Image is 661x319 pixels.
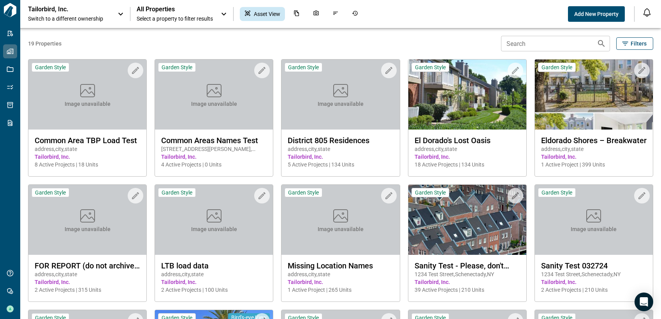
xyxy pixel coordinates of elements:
[415,161,520,168] span: 18 Active Projects | 134 Units
[35,261,140,270] span: FOR REPORT (do not archive yet)
[415,136,520,145] span: El Dorado's Lost Oasis
[631,40,647,47] span: Filters
[35,136,140,145] span: Common Area TBP Load Test
[161,153,267,161] span: Tailorbird, Inc.
[161,136,267,145] span: Common Areas Names Test
[240,7,285,21] div: Asset View
[541,145,647,153] span: address , city , state
[35,64,66,71] span: Garden Style
[415,286,520,294] span: 39 Active Projects | 210 Units
[191,100,237,108] span: Image unavailable
[28,15,110,23] span: Switch to a different ownership
[318,225,364,233] span: Image unavailable
[594,36,609,51] button: Search properties
[541,261,647,270] span: Sanity Test 032724
[408,185,526,255] img: property-asset
[289,7,304,21] div: Documents
[191,225,237,233] span: Image unavailable
[28,5,98,13] p: Tailorbird, Inc.
[35,145,140,153] span: address , city , state
[415,145,520,153] span: address , city , state
[535,60,653,130] img: property-asset
[568,6,625,22] button: Add New Property
[65,225,111,233] span: Image unavailable
[288,136,393,145] span: District 805 Residences
[288,189,319,196] span: Garden Style
[347,7,363,21] div: Job History
[408,60,526,130] img: property-asset
[571,225,617,233] span: Image unavailable
[288,261,393,270] span: Missing Location Names
[541,270,647,278] span: 1234 Test Street , Schenectady , NY
[161,286,267,294] span: 2 Active Projects | 100 Units
[137,15,213,23] span: Select a property to filter results
[574,10,619,18] span: Add New Property
[161,270,267,278] span: address , city , state
[28,40,498,47] span: 19 Properties
[162,189,192,196] span: Garden Style
[541,153,647,161] span: Tailorbird, Inc.
[541,64,572,71] span: Garden Style
[415,278,520,286] span: Tailorbird, Inc.
[65,100,111,108] span: Image unavailable
[328,7,343,21] div: Issues & Info
[161,261,267,270] span: LTB load data
[137,5,213,13] span: All Properties
[288,270,393,278] span: address , city , state
[635,293,653,311] div: Open Intercom Messenger
[308,7,324,21] div: Photos
[541,189,572,196] span: Garden Style
[415,189,446,196] span: Garden Style
[35,153,140,161] span: Tailorbird, Inc.
[415,64,446,71] span: Garden Style
[318,100,364,108] span: Image unavailable
[288,64,319,71] span: Garden Style
[288,153,393,161] span: Tailorbird, Inc.
[35,278,140,286] span: Tailorbird, Inc.
[35,270,140,278] span: address , city , state
[288,145,393,153] span: address , city , state
[254,10,280,18] span: Asset View
[641,6,653,19] button: Open notification feed
[35,161,140,168] span: 8 Active Projects | 18 Units
[541,161,647,168] span: 1 Active Project | 399 Units
[541,278,647,286] span: Tailorbird, Inc.
[161,278,267,286] span: Tailorbird, Inc.
[35,286,140,294] span: 2 Active Projects | 315 Units
[161,145,267,153] span: [STREET_ADDRESS][PERSON_NAME] , [GEOGRAPHIC_DATA] , NJ
[541,286,647,294] span: 2 Active Projects | 210 Units
[162,64,192,71] span: Garden Style
[415,270,520,278] span: 1234 Test Street , Schenectady , NY
[288,161,393,168] span: 5 Active Projects | 134 Units
[415,153,520,161] span: Tailorbird, Inc.
[541,136,647,145] span: Eldorado Shores – Breakwater
[161,161,267,168] span: 4 Active Projects | 0 Units
[616,37,653,50] button: Filters
[288,286,393,294] span: 1 Active Project | 265 Units
[415,261,520,270] span: Sanity Test - Please, don't touch
[35,189,66,196] span: Garden Style
[288,278,393,286] span: Tailorbird, Inc.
